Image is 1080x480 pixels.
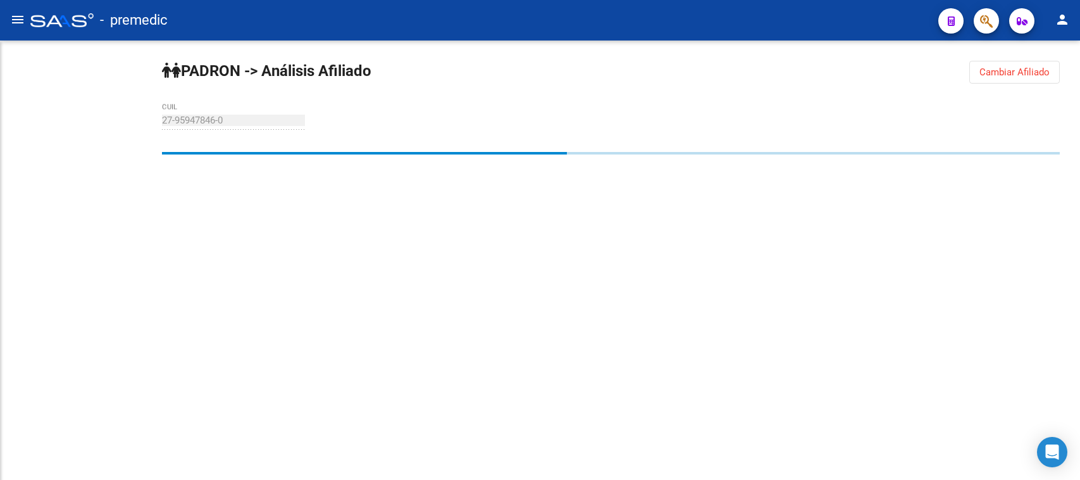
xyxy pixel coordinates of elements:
mat-icon: person [1055,12,1070,27]
strong: PADRON -> Análisis Afiliado [162,62,371,80]
div: Open Intercom Messenger [1037,437,1067,467]
button: Cambiar Afiliado [969,61,1060,84]
span: Cambiar Afiliado [979,66,1050,78]
span: - premedic [100,6,168,34]
mat-icon: menu [10,12,25,27]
